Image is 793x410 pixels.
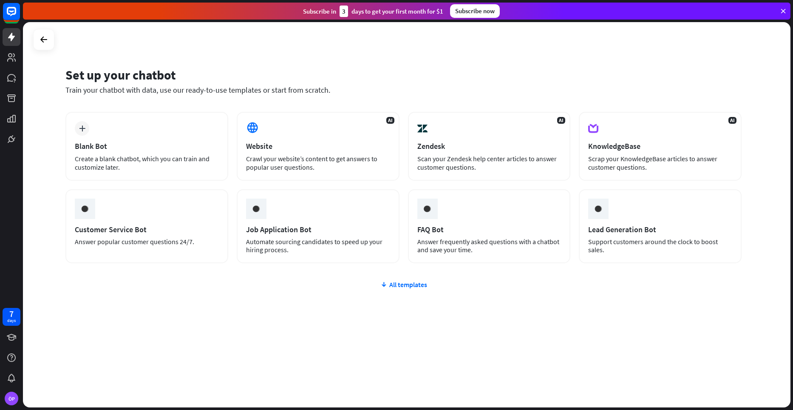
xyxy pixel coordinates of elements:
[340,6,348,17] div: 3
[9,310,14,318] div: 7
[450,4,500,18] div: Subscribe now
[7,318,16,324] div: days
[3,308,20,326] a: 7 days
[303,6,443,17] div: Subscribe in days to get your first month for $1
[5,392,18,405] div: ÖP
